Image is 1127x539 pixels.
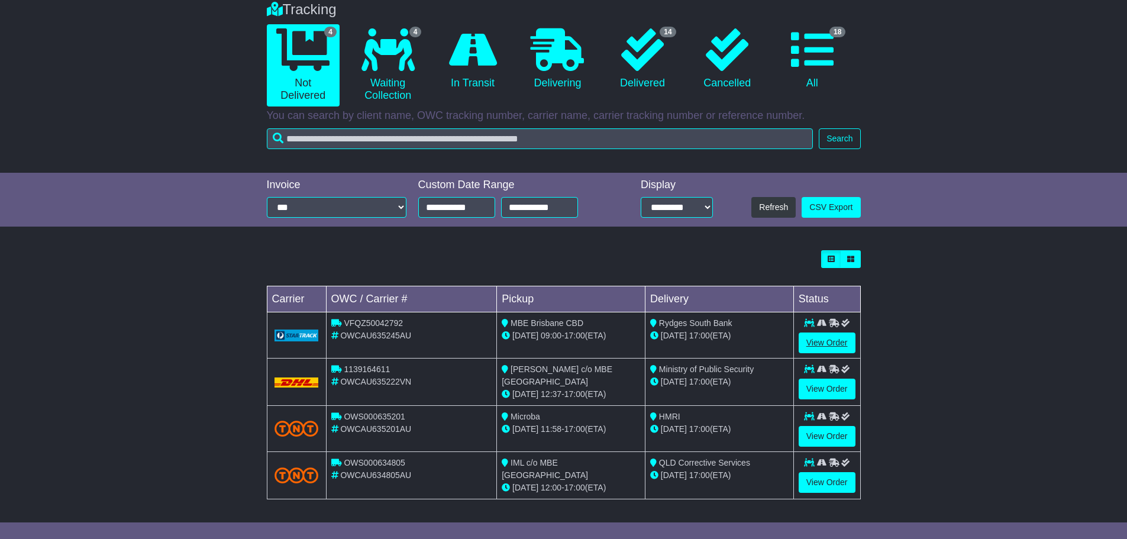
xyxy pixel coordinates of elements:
div: - (ETA) [502,330,640,342]
span: [PERSON_NAME] c/o MBE [GEOGRAPHIC_DATA] [502,364,612,386]
span: 17:00 [689,331,710,340]
span: MBE Brisbane CBD [511,318,583,328]
span: OWCAU635201AU [340,424,411,434]
span: 17:00 [689,377,710,386]
button: Search [819,128,860,149]
img: TNT_Domestic.png [275,467,319,483]
a: 14 Delivered [606,24,679,94]
div: Invoice [267,179,406,192]
td: Delivery [645,286,793,312]
span: 1139164611 [344,364,390,374]
p: You can search by client name, OWC tracking number, carrier name, carrier tracking number or refe... [267,109,861,122]
div: (ETA) [650,330,789,342]
span: 17:00 [564,331,585,340]
span: OWCAU634805AU [340,470,411,480]
div: (ETA) [650,376,789,388]
div: - (ETA) [502,423,640,435]
a: View Order [799,379,855,399]
span: 14 [660,27,676,37]
a: View Order [799,333,855,353]
span: [DATE] [661,424,687,434]
div: Tracking [261,1,867,18]
span: OWS000635201 [344,412,405,421]
span: IML c/o MBE [GEOGRAPHIC_DATA] [502,458,588,480]
div: Custom Date Range [418,179,608,192]
div: - (ETA) [502,388,640,401]
span: 11:58 [541,424,561,434]
button: Refresh [751,197,796,218]
span: [DATE] [512,424,538,434]
span: OWS000634805 [344,458,405,467]
span: 17:00 [689,470,710,480]
a: Delivering [521,24,594,94]
td: OWC / Carrier # [326,286,497,312]
span: OWCAU635222VN [340,377,411,386]
span: 4 [409,27,422,37]
span: Microba [511,412,540,421]
td: Pickup [497,286,645,312]
div: (ETA) [650,469,789,482]
td: Carrier [267,286,326,312]
span: OWCAU635245AU [340,331,411,340]
span: 17:00 [564,424,585,434]
span: 18 [829,27,845,37]
a: CSV Export [802,197,860,218]
span: 12:00 [541,483,561,492]
span: 17:00 [689,424,710,434]
span: 12:37 [541,389,561,399]
td: Status [793,286,860,312]
img: GetCarrierServiceLogo [275,330,319,341]
span: 17:00 [564,389,585,399]
span: QLD Corrective Services [659,458,750,467]
span: HMRI [659,412,680,421]
span: VFQZ50042792 [344,318,403,328]
span: [DATE] [512,331,538,340]
div: - (ETA) [502,482,640,494]
a: View Order [799,472,855,493]
span: 17:00 [564,483,585,492]
span: [DATE] [661,470,687,480]
a: 4 Waiting Collection [351,24,424,106]
span: [DATE] [512,389,538,399]
a: 18 All [776,24,848,94]
div: (ETA) [650,423,789,435]
span: [DATE] [661,331,687,340]
span: 4 [324,27,337,37]
span: Ministry of Public Security [659,364,754,374]
a: Cancelled [691,24,764,94]
a: View Order [799,426,855,447]
span: [DATE] [661,377,687,386]
a: In Transit [436,24,509,94]
span: 09:00 [541,331,561,340]
div: Display [641,179,713,192]
img: TNT_Domestic.png [275,421,319,437]
span: [DATE] [512,483,538,492]
span: Rydges South Bank [659,318,732,328]
img: DHL.png [275,377,319,387]
a: 4 Not Delivered [267,24,340,106]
